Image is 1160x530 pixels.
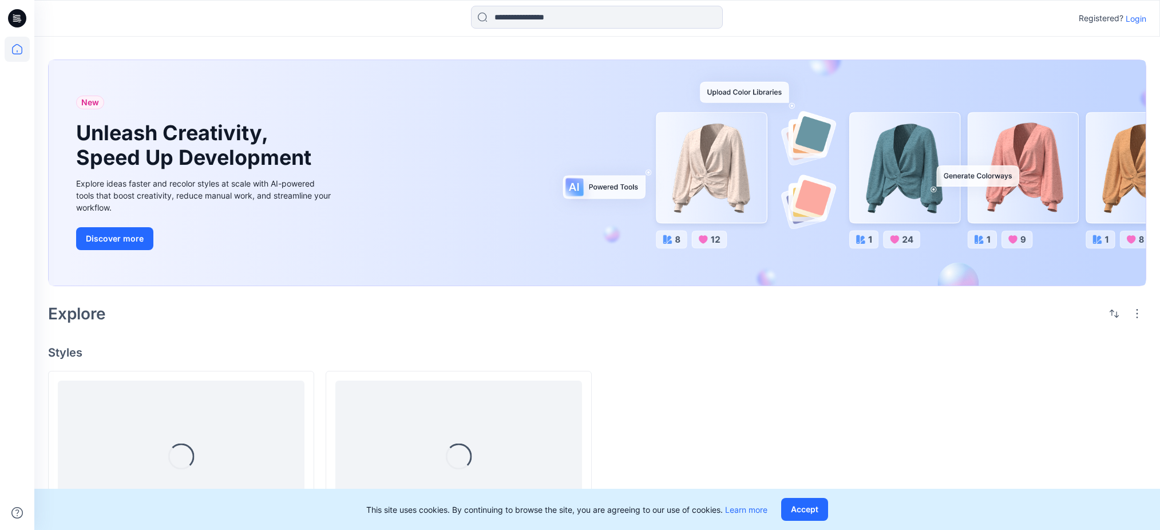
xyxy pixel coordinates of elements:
a: Learn more [725,505,767,515]
button: Accept [781,498,828,521]
h1: Unleash Creativity, Speed Up Development [76,121,316,170]
h2: Explore [48,304,106,323]
a: Discover more [76,227,334,250]
p: Registered? [1079,11,1123,25]
div: Explore ideas faster and recolor styles at scale with AI-powered tools that boost creativity, red... [76,177,334,213]
button: Discover more [76,227,153,250]
h4: Styles [48,346,1146,359]
span: New [81,96,99,109]
p: This site uses cookies. By continuing to browse the site, you are agreeing to our use of cookies. [366,504,767,516]
p: Login [1126,13,1146,25]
